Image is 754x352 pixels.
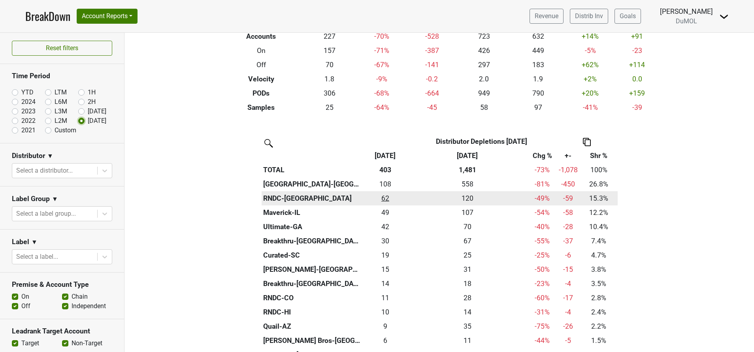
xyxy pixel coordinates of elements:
td: 0.0 [616,72,658,86]
td: -68 % [356,86,407,100]
div: 67 [409,236,526,246]
td: 632 [511,29,565,43]
td: -9 % [356,72,407,86]
div: 120 [409,193,526,203]
td: -23 [616,43,658,58]
td: -44 % [528,333,556,348]
th: 1,481 [407,163,528,177]
span: DuMOL [676,17,697,25]
div: [PERSON_NAME] [660,6,713,17]
label: Independent [72,301,106,311]
div: 19 [366,250,405,260]
th: [PERSON_NAME]-[GEOGRAPHIC_DATA] [262,262,364,277]
td: 25 [302,100,356,115]
td: 12.2% [580,205,618,220]
span: -73% [535,166,550,174]
div: -4 [558,279,578,289]
th: Oct '25: activate to sort column ascending [364,149,407,163]
th: 25.334 [407,248,528,262]
img: filter [262,136,274,149]
td: 1.9 [511,72,565,86]
td: +20 % [565,86,616,100]
a: Goals [615,9,641,24]
label: L6M [55,97,67,107]
h3: Distributor [12,152,45,160]
td: 723 [457,29,511,43]
th: Curated-SC [262,248,364,262]
td: -664 [407,86,457,100]
td: 15.34 [364,262,407,277]
td: -41 % [565,100,616,115]
div: -37 [558,236,578,246]
div: 14 [366,279,405,289]
td: -71 % [356,43,407,58]
td: +14 % [565,29,616,43]
td: -25 % [528,248,556,262]
span: -1,078 [559,166,578,174]
th: 14.100 [407,305,528,319]
td: 97 [511,100,565,115]
label: [DATE] [88,107,106,116]
div: 42 [366,222,405,232]
div: 558 [409,179,526,189]
a: Revenue [530,9,564,24]
label: 1H [88,88,96,97]
label: 2024 [21,97,36,107]
th: Velocity [220,72,303,86]
th: RNDC-HI [262,305,364,319]
div: 62 [366,193,405,203]
th: Maverick-IL [262,205,364,220]
td: 183 [511,58,565,72]
td: 2.8% [580,291,618,305]
label: 2022 [21,116,36,126]
label: 2021 [21,126,36,135]
th: Off [220,58,303,72]
h3: Label [12,238,29,246]
td: 70 [302,58,356,72]
td: -54 % [528,205,556,220]
td: 297 [457,58,511,72]
td: 306 [302,86,356,100]
th: PODs [220,86,303,100]
th: Breakthru-[GEOGRAPHIC_DATA] [262,277,364,291]
div: 15 [366,264,405,275]
th: &nbsp;: activate to sort column ascending [262,149,364,163]
h3: Label Group [12,195,50,203]
h3: Leadrank Target Account [12,327,112,335]
div: -15 [558,264,578,275]
span: ▼ [31,237,38,247]
td: 4.7% [580,248,618,262]
div: 70 [409,222,526,232]
label: Custom [55,126,76,135]
button: Account Reports [77,9,138,24]
th: 403 [364,163,407,177]
div: 31 [409,264,526,275]
td: +91 [616,29,658,43]
td: 100% [580,163,618,177]
td: 10.4% [580,220,618,234]
td: 41.83 [364,220,407,234]
th: 27.800 [407,291,528,305]
td: -39 [616,100,658,115]
td: 3.8% [580,262,618,277]
td: 157 [302,43,356,58]
td: -528 [407,29,457,43]
th: +-: activate to sort column ascending [556,149,580,163]
th: Breakthru-[GEOGRAPHIC_DATA] [262,234,364,248]
span: ▼ [47,151,53,161]
td: +114 [616,58,658,72]
td: 108 [364,177,407,191]
div: 25 [409,250,526,260]
td: 426 [457,43,511,58]
label: L3M [55,107,67,116]
h3: Time Period [12,72,112,80]
td: 949 [457,86,511,100]
td: 11.167 [364,291,407,305]
div: -6 [558,250,578,260]
td: -40 % [528,220,556,234]
td: -23 % [528,277,556,291]
th: 106.999 [407,205,528,220]
th: Accounts [220,29,303,43]
th: 34.834 [407,319,528,333]
div: 108 [366,179,405,189]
